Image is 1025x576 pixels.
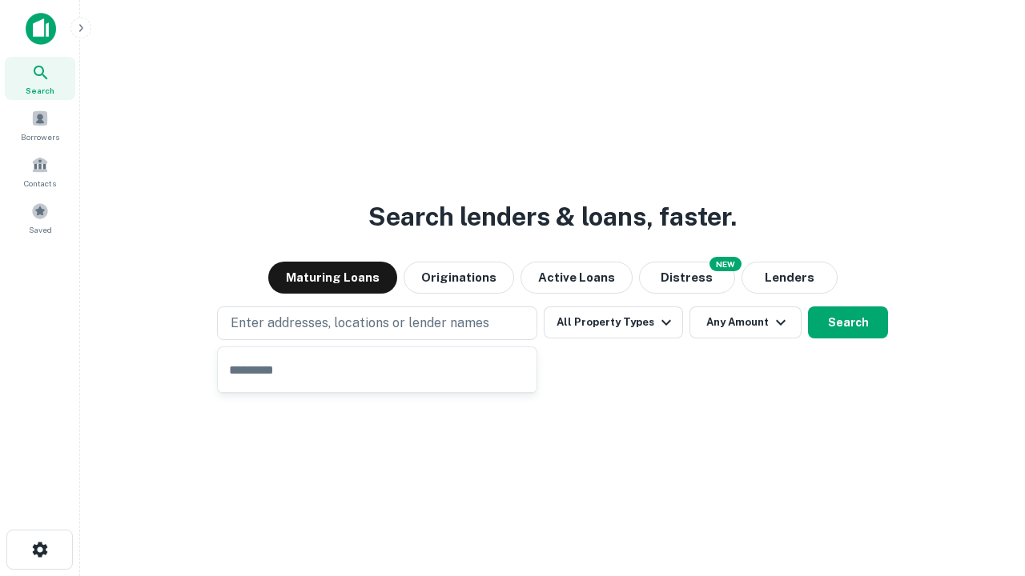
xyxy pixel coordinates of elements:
iframe: Chat Widget [945,448,1025,525]
div: NEW [709,257,742,271]
button: Search [808,306,888,338]
h3: Search lenders & loans, faster. [368,198,737,236]
a: Saved [5,196,75,239]
span: Borrowers [21,130,59,143]
button: Enter addresses, locations or lender names [217,306,537,340]
span: Search [26,84,54,97]
span: Saved [29,223,52,236]
p: Enter addresses, locations or lender names [231,314,489,333]
button: Lenders [742,262,838,294]
button: Maturing Loans [268,262,397,294]
button: Originations [404,262,514,294]
a: Contacts [5,150,75,193]
button: Search distressed loans with lien and other non-mortgage details. [639,262,735,294]
button: All Property Types [544,306,683,338]
a: Search [5,57,75,100]
span: Contacts [24,177,56,190]
button: Any Amount [689,306,802,338]
img: capitalize-icon.png [26,13,56,45]
button: Active Loans [521,262,633,294]
a: Borrowers [5,103,75,146]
